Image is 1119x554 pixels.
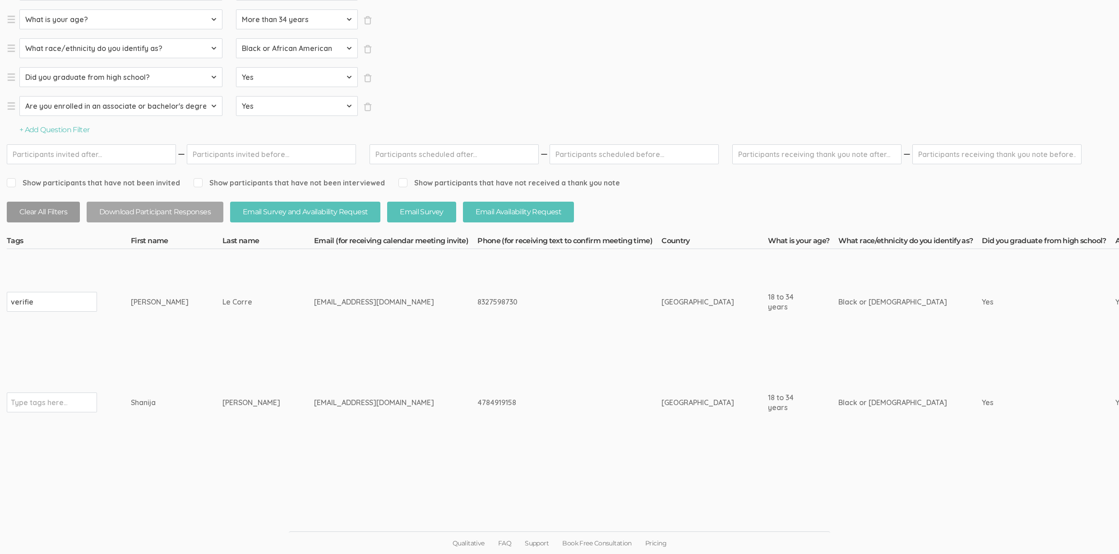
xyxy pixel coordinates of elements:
[540,144,549,164] img: dash.svg
[550,144,719,164] input: Participants scheduled before...
[768,292,805,313] div: 18 to 34 years
[363,45,372,54] span: ×
[902,144,911,164] img: dash.svg
[838,236,982,249] th: What race/ethnicity do you identify as?
[194,178,385,188] span: Show participants that have not been interviewed
[732,144,902,164] input: Participants receiving thank you note after...
[387,202,456,223] button: Email Survey
[363,74,372,83] span: ×
[982,397,1081,408] div: Yes
[7,202,80,223] button: Clear All Filters
[477,297,628,307] div: 8327598730
[768,236,838,249] th: What is your age?
[222,397,280,408] div: [PERSON_NAME]
[11,397,67,408] input: Type tags here...
[661,397,734,408] div: [GEOGRAPHIC_DATA]
[131,236,222,249] th: First name
[131,397,189,408] div: Shanija
[982,297,1081,307] div: Yes
[7,236,131,249] th: Tags
[982,236,1115,249] th: Did you graduate from high school?
[314,397,444,408] div: [EMAIL_ADDRESS][DOMAIN_NAME]
[230,202,380,223] button: Email Survey and Availability Request
[838,397,948,408] div: Black or [DEMOGRAPHIC_DATA]
[661,236,768,249] th: Country
[477,397,628,408] div: 4784919158
[661,297,734,307] div: [GEOGRAPHIC_DATA]
[19,125,90,135] button: + Add Question Filter
[187,144,356,164] input: Participants invited before...
[363,102,372,111] span: ×
[11,296,67,308] input: Type tags here...
[370,144,539,164] input: Participants scheduled after...
[398,178,620,188] span: Show participants that have not received a thank you note
[222,236,314,249] th: Last name
[768,392,805,413] div: 18 to 34 years
[463,202,574,223] button: Email Availability Request
[222,297,280,307] div: Le Corre
[7,144,176,164] input: Participants invited after...
[177,144,186,164] img: dash.svg
[477,236,661,249] th: Phone (for receiving text to confirm meeting time)
[912,144,1082,164] input: Participants receiving thank you note before...
[1074,511,1119,554] iframe: Chat Widget
[314,297,444,307] div: [EMAIL_ADDRESS][DOMAIN_NAME]
[7,178,180,188] span: Show participants that have not been invited
[87,202,223,223] button: Download Participant Responses
[131,297,189,307] div: [PERSON_NAME]
[838,297,948,307] div: Black or [DEMOGRAPHIC_DATA]
[314,236,477,249] th: Email (for receiving calendar meeting invite)
[363,16,372,25] span: ×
